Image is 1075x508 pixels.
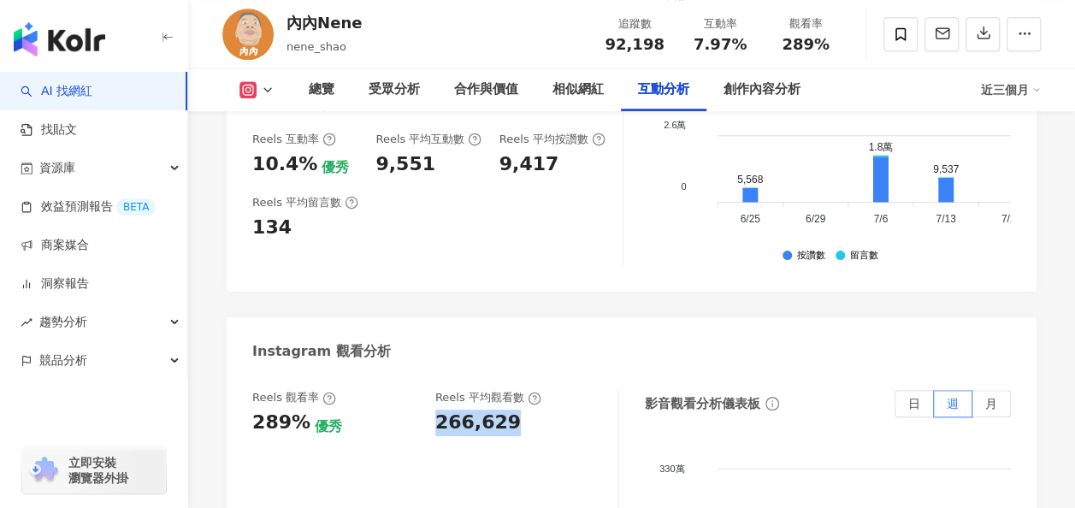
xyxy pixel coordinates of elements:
[21,83,92,100] a: searchAI 找網紅
[805,214,825,226] tspan: 6/29
[315,417,342,436] div: 優秀
[773,15,838,32] div: 觀看率
[740,214,760,226] tspan: 6/25
[605,35,664,53] span: 92,198
[797,251,825,262] div: 按讚數
[873,214,888,226] tspan: 7/6
[375,132,481,147] div: Reels 平均互動數
[222,9,274,60] img: KOL Avatar
[602,15,667,32] div: 追蹤數
[252,195,358,210] div: Reels 平均留言數
[688,15,753,32] div: 互動率
[27,457,61,484] img: chrome extension
[21,237,89,254] a: 商案媒合
[435,390,541,405] div: Reels 平均觀看數
[252,342,391,361] div: Instagram 觀看分析
[552,80,604,100] div: 相似網紅
[694,36,747,53] span: 7.97%
[659,464,683,474] tspan: 330萬
[252,410,310,436] div: 289%
[39,303,87,341] span: 趨勢分析
[21,121,77,139] a: 找貼文
[724,80,800,100] div: 創作內容分析
[252,132,336,147] div: Reels 互動率
[369,80,420,100] div: 受眾分析
[763,394,782,413] span: info-circle
[681,181,686,192] tspan: 0
[39,341,87,380] span: 競品分析
[638,80,689,100] div: 互動分析
[985,397,997,411] span: 月
[21,275,89,292] a: 洞察報告
[645,395,760,413] div: 影音觀看分析儀表板
[21,316,32,328] span: rise
[454,80,518,100] div: 合作與價值
[947,397,959,411] span: 週
[908,397,920,411] span: 日
[850,251,878,262] div: 留言數
[39,149,75,187] span: 資源庫
[252,215,292,241] div: 134
[68,455,128,486] span: 立即安裝 瀏覽器外掛
[664,120,686,130] tspan: 2.6萬
[499,132,605,147] div: Reels 平均按讚數
[252,151,317,178] div: 10.4%
[252,390,336,405] div: Reels 觀看率
[21,198,156,216] a: 效益預測報告BETA
[309,80,334,100] div: 總覽
[435,410,521,436] div: 266,629
[286,40,346,53] span: nene_shao
[782,36,830,53] span: 289%
[1001,214,1021,226] tspan: 7/20
[981,76,1041,103] div: 近三個月
[375,151,435,178] div: 9,551
[322,158,349,177] div: 優秀
[14,22,105,56] img: logo
[499,151,559,178] div: 9,417
[286,12,362,33] div: 內內Nene
[22,447,166,493] a: chrome extension立即安裝 瀏覽器外掛
[936,214,956,226] tspan: 7/13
